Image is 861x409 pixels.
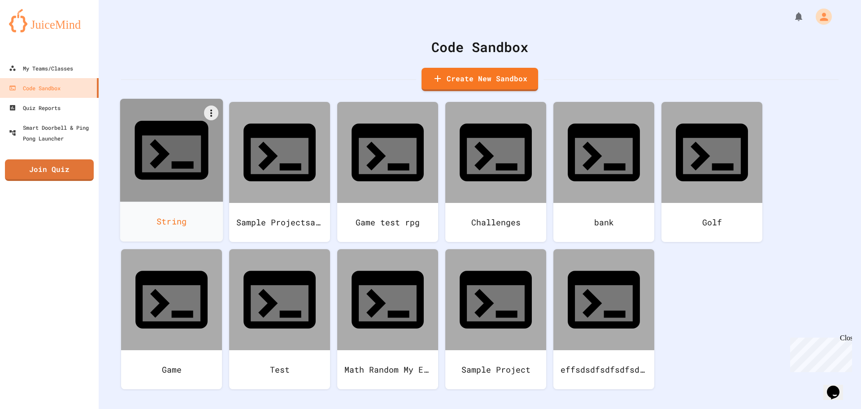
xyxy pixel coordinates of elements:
[9,102,61,113] div: Quiz Reports
[9,63,73,74] div: My Teams/Classes
[422,68,538,91] a: Create New Sandbox
[9,83,61,93] div: Code Sandbox
[120,99,223,242] a: String
[337,203,438,242] div: Game test rpg
[229,350,330,389] div: Test
[121,350,222,389] div: Game
[4,4,62,57] div: Chat with us now!Close
[661,102,762,242] a: Golf
[553,350,654,389] div: effsdsdfsdfsdfsdfsfsd
[445,350,546,389] div: Sample Project
[553,203,654,242] div: bank
[777,9,806,24] div: My Notifications
[553,102,654,242] a: bank
[823,373,852,400] iframe: chat widget
[553,249,654,389] a: effsdsdfsdfsdfsdfsfsd
[445,249,546,389] a: Sample Project
[229,249,330,389] a: Test
[661,203,762,242] div: Golf
[120,202,223,242] div: String
[9,9,90,32] img: logo-orange.svg
[445,203,546,242] div: Challenges
[445,102,546,242] a: Challenges
[121,37,839,57] div: Code Sandbox
[337,350,438,389] div: Math Random My Examples
[806,6,834,27] div: My Account
[337,102,438,242] a: Game test rpg
[337,249,438,389] a: Math Random My Examples
[229,102,330,242] a: Sample Projectsaddsad
[9,122,95,144] div: Smart Doorbell & Ping Pong Launcher
[5,159,94,181] a: Join Quiz
[229,203,330,242] div: Sample Projectsaddsad
[787,334,852,372] iframe: chat widget
[121,249,222,389] a: Game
